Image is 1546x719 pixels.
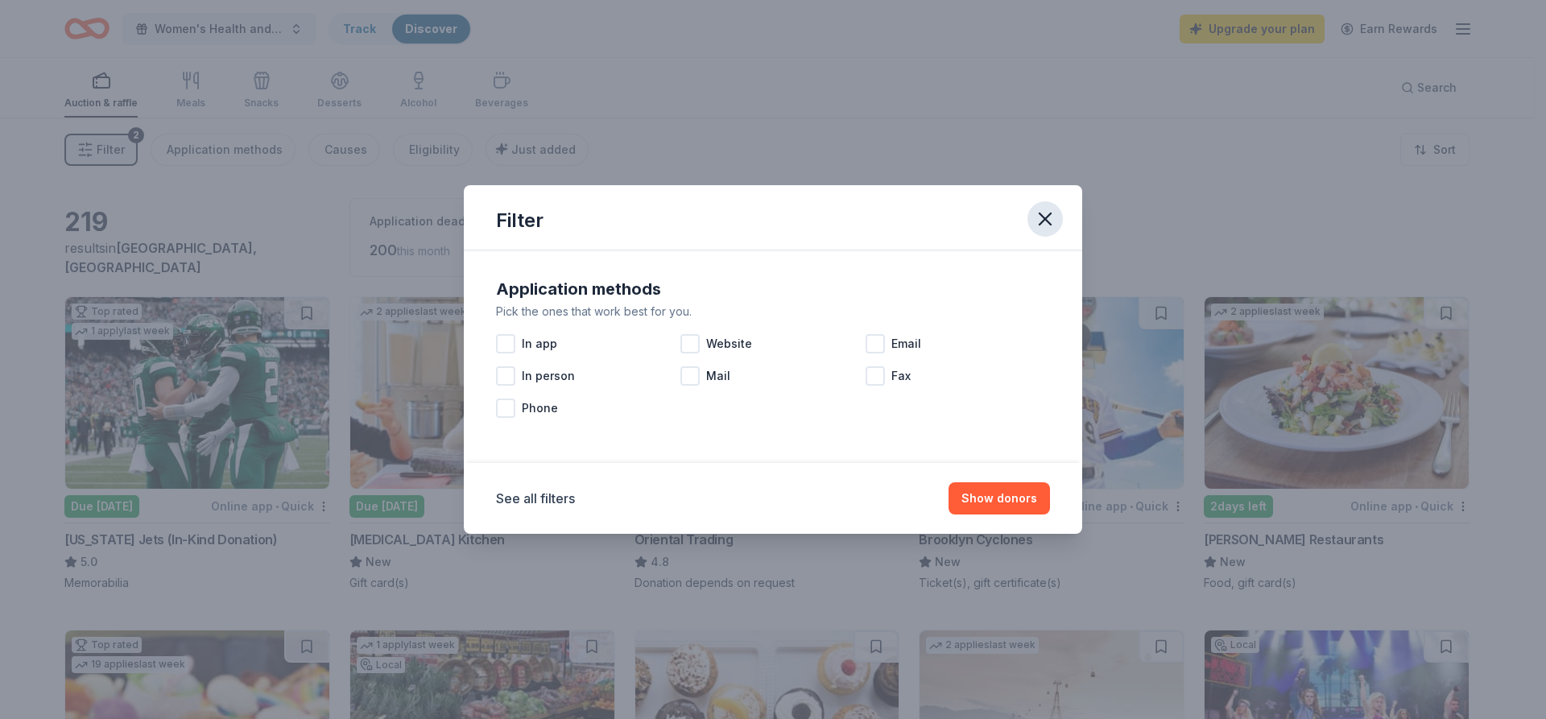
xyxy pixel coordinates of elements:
[496,302,1050,321] div: Pick the ones that work best for you.
[496,489,575,508] button: See all filters
[496,276,1050,302] div: Application methods
[891,334,921,353] span: Email
[949,482,1050,514] button: Show donors
[891,366,911,386] span: Fax
[522,366,575,386] span: In person
[706,334,752,353] span: Website
[496,208,544,233] div: Filter
[522,399,558,418] span: Phone
[706,366,730,386] span: Mail
[522,334,557,353] span: In app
